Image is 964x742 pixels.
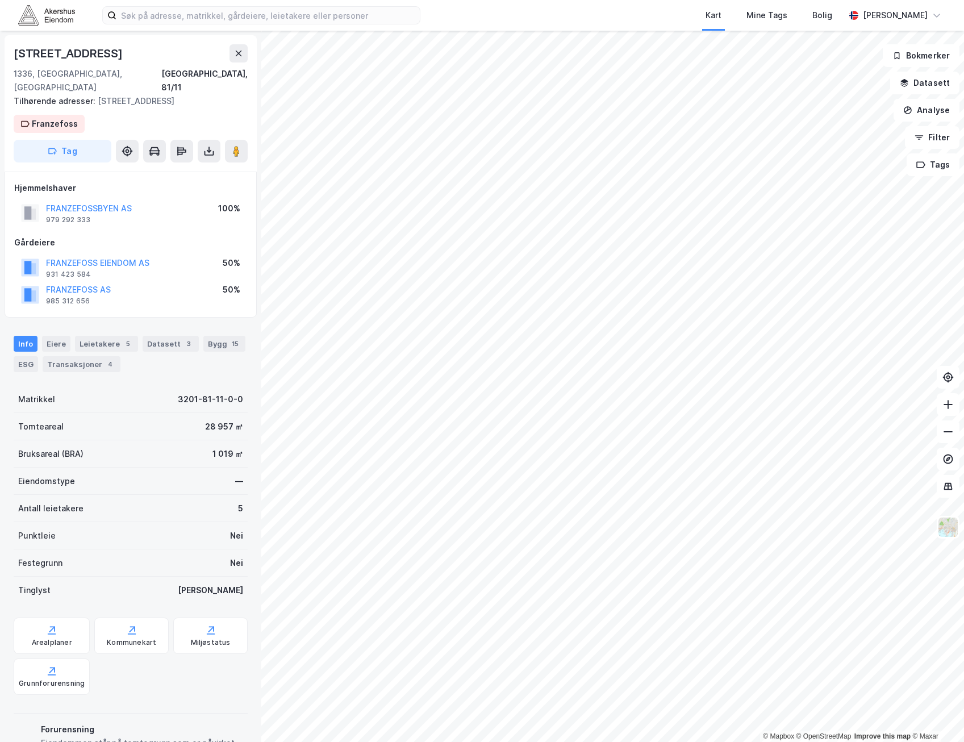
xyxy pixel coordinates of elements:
span: Tilhørende adresser: [14,96,98,106]
div: 100% [218,202,240,215]
button: Analyse [894,99,959,122]
div: Arealplaner [32,638,72,647]
div: [PERSON_NAME] [178,583,243,597]
button: Bokmerker [883,44,959,67]
div: Franzefoss [32,117,78,131]
div: 5 [238,502,243,515]
div: Transaksjoner [43,356,120,372]
div: 979 292 333 [46,215,90,224]
button: Datasett [890,72,959,94]
div: 985 312 656 [46,297,90,306]
div: 5 [122,338,133,349]
div: [PERSON_NAME] [863,9,928,22]
a: Improve this map [854,732,911,740]
div: Nei [230,529,243,543]
div: Gårdeiere [14,236,247,249]
div: 3201-81-11-0-0 [178,393,243,406]
div: 28 957 ㎡ [205,420,243,433]
div: 50% [223,283,240,297]
div: Forurensning [41,723,243,736]
div: Nei [230,556,243,570]
div: Kontrollprogram for chat [907,687,964,742]
div: [STREET_ADDRESS] [14,44,125,62]
div: Festegrunn [18,556,62,570]
input: Søk på adresse, matrikkel, gårdeiere, leietakere eller personer [116,7,420,24]
button: Filter [905,126,959,149]
div: Kommunekart [107,638,156,647]
div: Eiendomstype [18,474,75,488]
div: Punktleie [18,529,56,543]
button: Tags [907,153,959,176]
div: Mine Tags [746,9,787,22]
img: akershus-eiendom-logo.9091f326c980b4bce74ccdd9f866810c.svg [18,5,75,25]
div: 1 019 ㎡ [212,447,243,461]
div: 1336, [GEOGRAPHIC_DATA], [GEOGRAPHIC_DATA] [14,67,161,94]
iframe: Chat Widget [907,687,964,742]
div: Tomteareal [18,420,64,433]
div: Kart [706,9,721,22]
div: Hjemmelshaver [14,181,247,195]
div: Bolig [812,9,832,22]
div: Bygg [203,336,245,352]
div: 931 423 584 [46,270,91,279]
a: Mapbox [763,732,794,740]
div: Eiere [42,336,70,352]
div: — [235,474,243,488]
div: Antall leietakere [18,502,84,515]
div: [GEOGRAPHIC_DATA], 81/11 [161,67,248,94]
div: Bruksareal (BRA) [18,447,84,461]
div: 50% [223,256,240,270]
div: 15 [229,338,241,349]
div: 4 [105,359,116,370]
div: ESG [14,356,38,372]
div: 3 [183,338,194,349]
img: Z [937,516,959,538]
div: Leietakere [75,336,138,352]
div: Matrikkel [18,393,55,406]
div: Datasett [143,336,199,352]
a: OpenStreetMap [796,732,852,740]
div: Tinglyst [18,583,51,597]
div: [STREET_ADDRESS] [14,94,239,108]
div: Miljøstatus [191,638,231,647]
div: Info [14,336,37,352]
button: Tag [14,140,111,162]
div: Grunnforurensning [19,679,85,688]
